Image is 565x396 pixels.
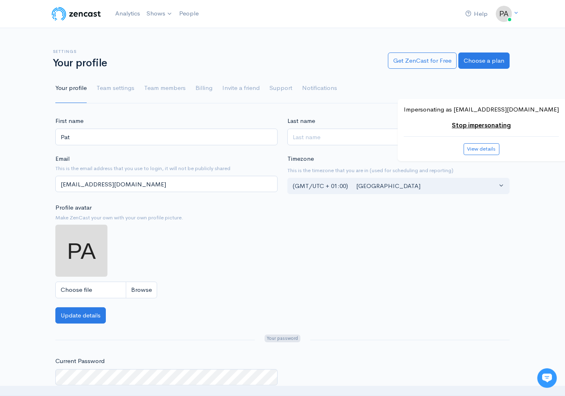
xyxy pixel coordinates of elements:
[496,6,512,22] img: ...
[287,166,510,175] small: This is the timezone that you are in (used for scheduling and reporting)
[55,176,278,193] input: name@example.com
[55,129,278,145] input: First name
[55,164,278,173] small: This is the email address that you use to login, it will not be publicly shared
[265,335,300,342] span: Your password
[287,178,510,195] button: (GMT/UTC + 01:00) London
[452,121,511,129] a: Stop impersonating
[458,53,510,69] a: Choose a plan
[144,74,186,103] a: Team members
[143,5,176,23] a: Shows
[55,116,83,126] label: First name
[537,368,557,388] iframe: gist-messenger-bubble-iframe
[293,182,497,191] div: (GMT/UTC + 01:00) [GEOGRAPHIC_DATA]
[55,225,107,277] img: ...
[112,5,143,22] a: Analytics
[50,6,102,22] img: ZenCast Logo
[13,108,150,124] button: New conversation
[11,140,152,149] p: Find an answer quickly
[55,74,87,103] a: Your profile
[53,49,378,54] h6: Settings
[269,74,292,103] a: Support
[53,113,98,119] span: New conversation
[388,53,457,69] a: Get ZenCast for Free
[55,154,70,164] label: Email
[404,105,559,114] p: Impersonating as [EMAIL_ADDRESS][DOMAIN_NAME]
[287,116,315,126] label: Last name
[302,74,337,103] a: Notifications
[53,57,378,69] h1: Your profile
[462,5,491,23] a: Help
[176,5,202,22] a: People
[12,39,151,53] h1: Hi 👋
[55,203,92,212] label: Profile avatar
[222,74,260,103] a: Invite a friend
[96,74,134,103] a: Team settings
[55,214,278,222] small: Make ZenCast your own with your own profile picture.
[24,153,145,169] input: Search articles
[195,74,212,103] a: Billing
[287,129,510,145] input: Last name
[12,54,151,93] h2: Just let us know if you need anything and we'll be happy to help! 🙂
[55,307,106,324] button: Update details
[464,143,499,155] button: View details
[55,357,105,366] label: Current Password
[287,154,314,164] label: Timezone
